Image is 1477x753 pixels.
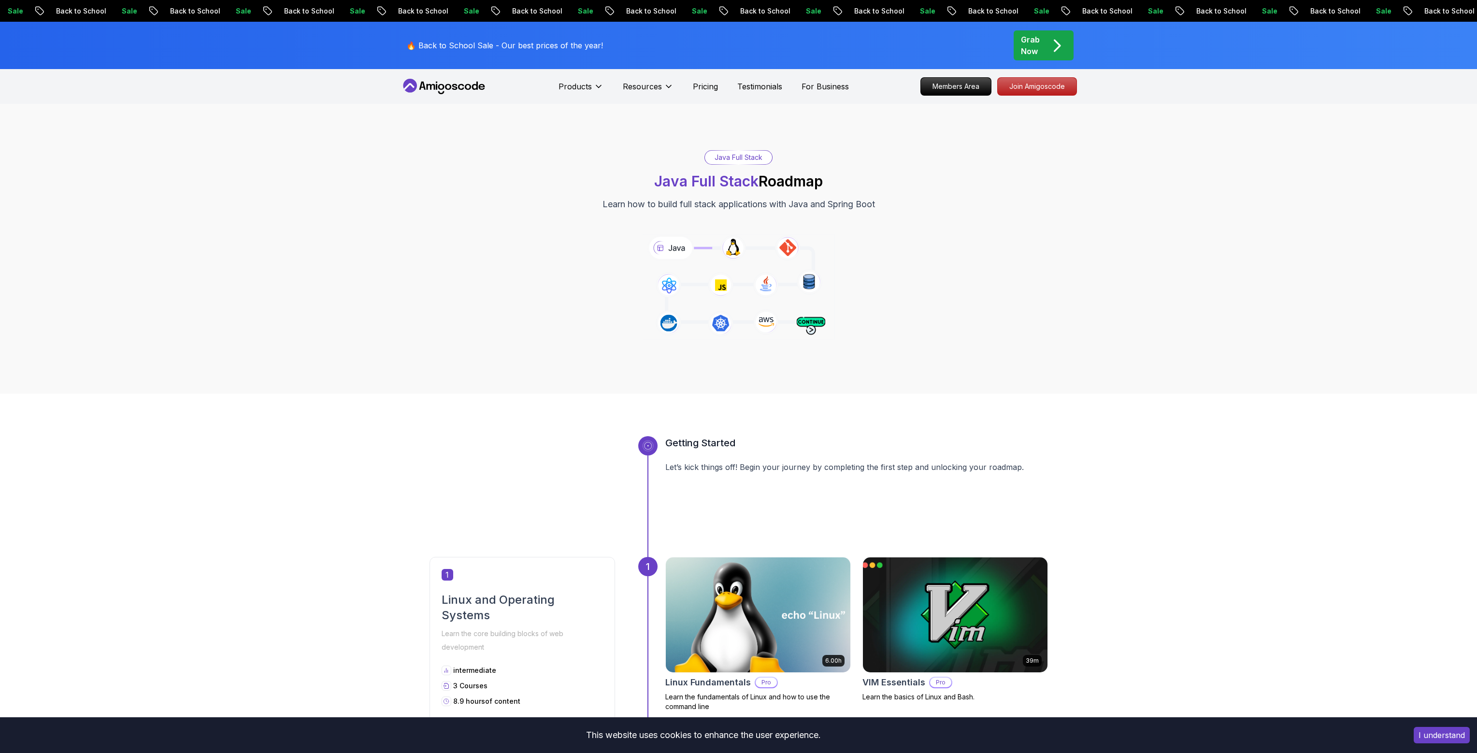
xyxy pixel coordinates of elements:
[1185,6,1250,16] p: Back to School
[862,692,1048,702] p: Learn the basics of Linux and Bash.
[559,81,592,92] p: Products
[665,461,1048,473] p: Let’s kick things off! Begin your journey by completing the first step and unlocking your roadmap.
[1026,657,1039,665] p: 39m
[921,78,991,95] p: Members Area
[452,6,483,16] p: Sale
[453,696,520,706] p: 8.9 hours of content
[908,6,939,16] p: Sale
[615,6,680,16] p: Back to School
[1071,6,1136,16] p: Back to School
[406,40,603,51] p: 🔥 Back to School Sale - Our best prices of the year!
[665,692,851,711] p: Learn the fundamentals of Linux and how to use the command line
[1299,6,1364,16] p: Back to School
[665,436,1048,450] h3: Getting Started
[665,557,851,711] a: Linux Fundamentals card6.00hLinux FundamentalsProLearn the fundamentals of Linux and how to use t...
[737,81,782,92] a: Testimonials
[843,6,908,16] p: Back to School
[998,78,1076,95] p: Join Amigoscode
[623,81,674,100] button: Resources
[1414,727,1470,743] button: Accept cookies
[1250,6,1281,16] p: Sale
[602,198,875,211] p: Learn how to build full stack applications with Java and Spring Boot
[1021,34,1040,57] p: Grab Now
[442,627,603,654] p: Learn the core building blocks of web development
[7,725,1399,746] div: This website uses cookies to enhance the user experience.
[453,666,496,675] p: intermediate
[666,557,850,672] img: Linux Fundamentals card
[862,557,1048,702] a: VIM Essentials card39mVIM EssentialsProLearn the basics of Linux and Bash.
[862,676,925,689] h2: VIM Essentials
[1136,6,1167,16] p: Sale
[920,77,991,96] a: Members Area
[1022,6,1053,16] p: Sale
[158,6,224,16] p: Back to School
[272,6,338,16] p: Back to School
[863,557,1047,672] img: VIM Essentials card
[665,676,751,689] h2: Linux Fundamentals
[997,77,1077,96] a: Join Amigoscode
[729,6,794,16] p: Back to School
[693,81,718,92] a: Pricing
[654,172,823,190] h1: Roadmap
[802,81,849,92] a: For Business
[930,678,951,687] p: Pro
[756,678,777,687] p: Pro
[654,172,759,190] span: Java Full Stack
[825,657,842,665] p: 6.00h
[442,569,453,581] span: 1
[705,151,772,164] div: Java Full Stack
[453,682,488,690] span: 3 Courses
[794,6,825,16] p: Sale
[638,557,658,576] div: 1
[387,6,452,16] p: Back to School
[442,592,603,623] h2: Linux and Operating Systems
[44,6,110,16] p: Back to School
[957,6,1022,16] p: Back to School
[680,6,711,16] p: Sale
[338,6,369,16] p: Sale
[224,6,255,16] p: Sale
[566,6,597,16] p: Sale
[623,81,662,92] p: Resources
[1364,6,1395,16] p: Sale
[110,6,141,16] p: Sale
[501,6,566,16] p: Back to School
[559,81,603,100] button: Products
